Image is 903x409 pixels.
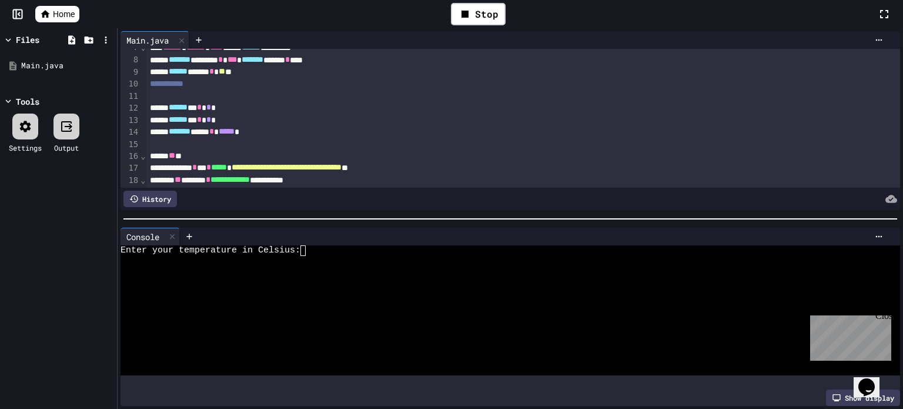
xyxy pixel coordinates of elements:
[140,175,146,185] span: Fold line
[35,6,79,22] a: Home
[121,54,140,66] div: 8
[5,5,81,75] div: Chat with us now!Close
[121,139,140,151] div: 15
[16,34,39,46] div: Files
[123,191,177,207] div: History
[121,78,140,91] div: 10
[121,187,140,199] div: 19
[805,311,891,361] iframe: chat widget
[121,245,300,256] span: Enter your temperature in Celsius:
[121,228,180,245] div: Console
[121,127,140,139] div: 14
[121,91,140,102] div: 11
[121,34,175,46] div: Main.java
[451,3,506,25] div: Stop
[140,151,146,161] span: Fold line
[121,151,140,163] div: 16
[9,142,42,153] div: Settings
[53,8,75,20] span: Home
[121,66,140,79] div: 9
[21,60,113,72] div: Main.java
[121,231,165,243] div: Console
[121,175,140,187] div: 18
[16,95,39,108] div: Tools
[826,390,900,406] div: Show display
[121,115,140,127] div: 13
[121,162,140,175] div: 17
[121,102,140,115] div: 12
[854,362,891,397] iframe: chat widget
[121,31,189,49] div: Main.java
[54,142,79,153] div: Output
